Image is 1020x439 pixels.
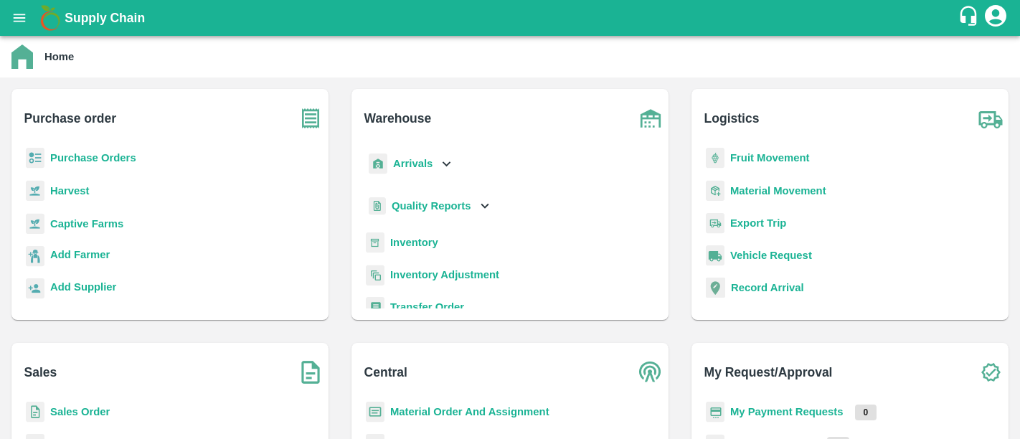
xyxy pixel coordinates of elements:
a: Material Movement [730,185,826,197]
b: My Request/Approval [704,362,833,382]
a: Inventory [390,237,438,248]
div: account of current user [983,3,1009,33]
a: Inventory Adjustment [390,269,499,280]
a: My Payment Requests [730,406,844,417]
img: central [633,354,669,390]
b: Arrivals [393,158,433,169]
b: Sales [24,362,57,382]
img: soSales [293,354,329,390]
img: harvest [26,180,44,202]
button: open drawer [3,1,36,34]
b: Supply Chain [65,11,145,25]
a: Vehicle Request [730,250,812,261]
b: Warehouse [364,108,432,128]
img: vehicle [706,245,724,266]
a: Harvest [50,185,89,197]
img: qualityReport [369,197,386,215]
b: Add Supplier [50,281,116,293]
a: Transfer Order [390,301,464,313]
div: customer-support [958,5,983,31]
img: purchase [293,100,329,136]
img: check [973,354,1009,390]
a: Sales Order [50,406,110,417]
a: Fruit Movement [730,152,810,164]
b: Add Farmer [50,249,110,260]
a: Record Arrival [731,282,804,293]
a: Export Trip [730,217,786,229]
a: Add Supplier [50,279,116,298]
b: Home [44,51,74,62]
img: whArrival [369,154,387,174]
a: Captive Farms [50,218,123,230]
b: Purchase order [24,108,116,128]
img: warehouse [633,100,669,136]
img: delivery [706,213,724,234]
img: truck [973,100,1009,136]
img: harvest [26,213,44,235]
img: reciept [26,148,44,169]
img: material [706,180,724,202]
a: Material Order And Assignment [390,406,549,417]
img: inventory [366,265,384,285]
img: farmer [26,246,44,267]
img: whTransfer [366,297,384,318]
b: Central [364,362,407,382]
b: Logistics [704,108,760,128]
img: fruit [706,148,724,169]
a: Add Farmer [50,247,110,266]
img: home [11,44,33,69]
a: Purchase Orders [50,152,136,164]
div: Arrivals [366,148,455,180]
div: Quality Reports [366,192,493,221]
p: 0 [855,405,877,420]
img: centralMaterial [366,402,384,423]
img: logo [36,4,65,32]
img: sales [26,402,44,423]
img: recordArrival [706,278,725,298]
img: supplier [26,278,44,299]
b: Quality Reports [392,200,471,212]
img: payment [706,402,724,423]
a: Supply Chain [65,8,958,28]
img: whInventory [366,232,384,253]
